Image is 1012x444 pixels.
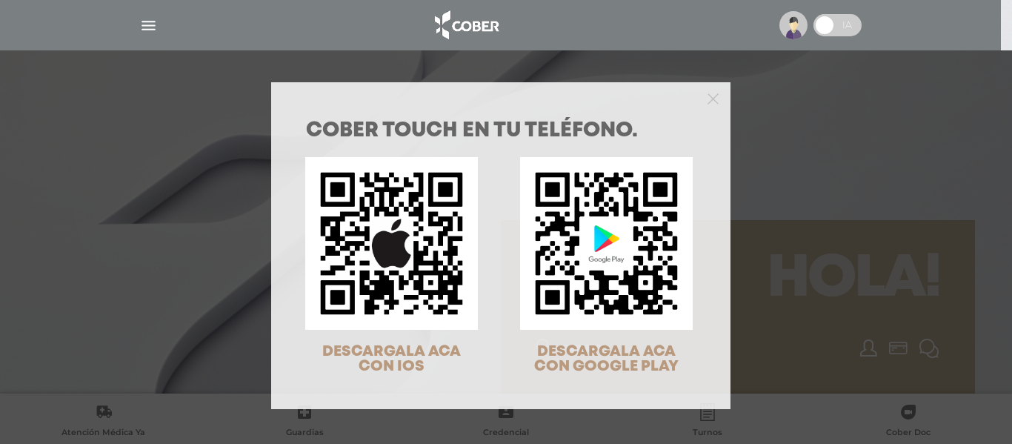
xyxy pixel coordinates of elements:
[520,157,693,330] img: qr-code
[306,121,696,142] h1: COBER TOUCH en tu teléfono.
[305,157,478,330] img: qr-code
[708,91,719,105] button: Close
[534,345,679,374] span: DESCARGALA ACA CON GOOGLE PLAY
[322,345,461,374] span: DESCARGALA ACA CON IOS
